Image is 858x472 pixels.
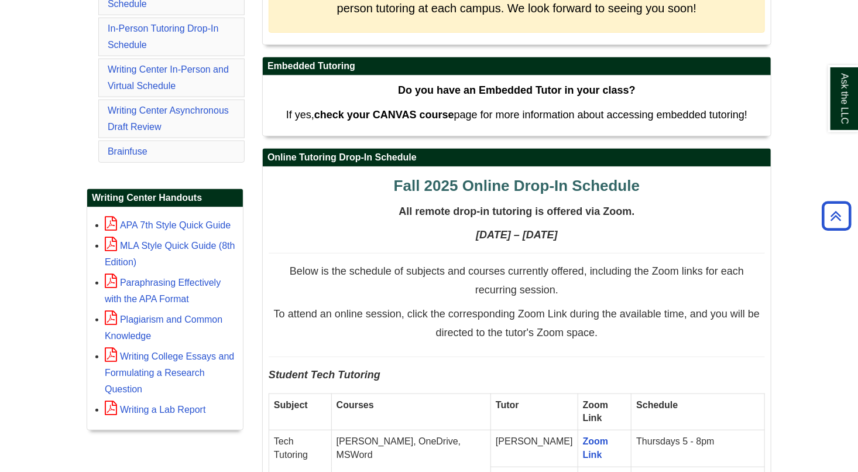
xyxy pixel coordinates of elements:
[274,400,308,410] strong: Subject
[583,436,609,460] a: Zoom Link
[108,64,229,91] a: Writing Center In-Person and Virtual Schedule
[105,220,231,230] a: APA 7th Style Quick Guide
[636,400,678,410] strong: Schedule
[496,400,519,410] strong: Tutor
[263,57,771,76] h2: Embedded Tutoring
[286,109,747,121] span: If yes, page for more information about accessing embedded tutoring!
[337,400,374,410] strong: Courses
[108,146,147,156] a: Brainfuse
[274,308,760,338] span: To attend an online session, click the corresponding Zoom Link during the available time, and you...
[105,278,221,304] a: Paraphrasing Effectively with the APA Format
[394,177,640,194] span: Fall 2025 Online Drop-In Schedule
[108,23,218,50] a: In-Person Tutoring Drop-In Schedule
[105,405,205,415] a: Writing a Lab Report
[269,369,380,381] span: Student Tech Tutoring
[263,149,771,167] h2: Online Tutoring Drop-In Schedule
[87,189,243,207] h2: Writing Center Handouts
[818,208,855,224] a: Back to Top
[290,265,744,296] span: Below is the schedule of subjects and courses currently offered, including the Zoom links for eac...
[583,400,609,423] strong: Zoom Link
[399,206,634,217] span: All remote drop-in tutoring is offered via Zoom.
[337,435,486,462] p: [PERSON_NAME], OneDrive, MSWord
[491,430,578,467] td: [PERSON_NAME]
[476,229,557,241] strong: [DATE] – [DATE]
[108,105,229,132] a: Writing Center Asynchronous Draft Review
[398,84,636,96] strong: Do you have an Embedded Tutor in your class?
[105,351,234,394] a: Writing College Essays and Formulating a Research Question
[314,109,454,121] strong: check your CANVAS course
[105,241,235,267] a: MLA Style Quick Guide (8th Edition)
[636,435,760,449] p: Thursdays 5 - 8pm
[105,314,222,341] a: Plagiarism and Common Knowledge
